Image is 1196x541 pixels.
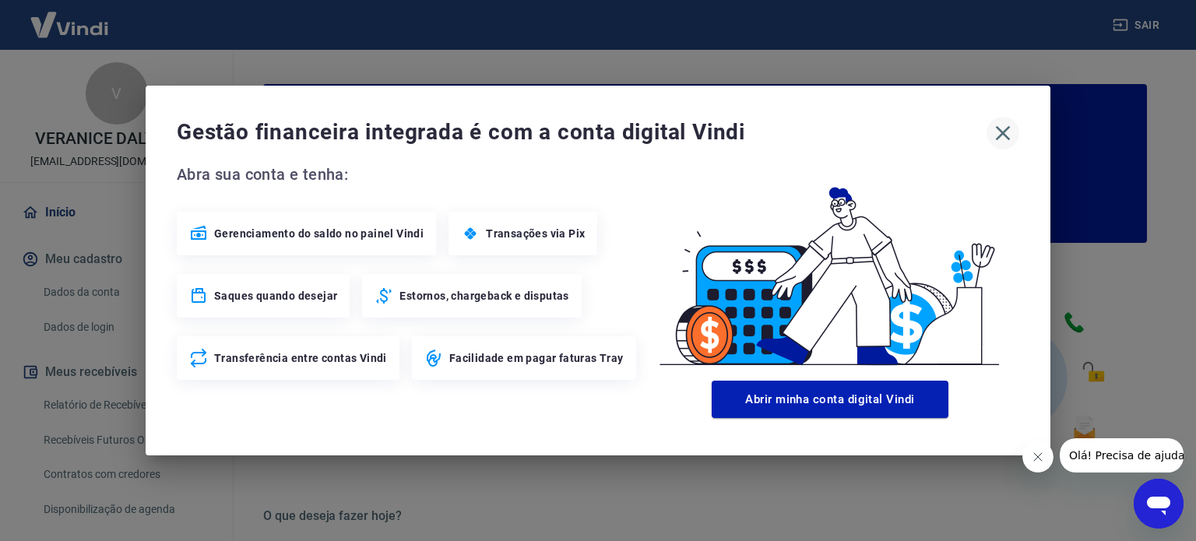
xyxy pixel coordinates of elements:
span: Estornos, chargeback e disputas [399,288,568,304]
iframe: Mensagem da empresa [1060,438,1184,472]
button: Abrir minha conta digital Vindi [712,381,948,418]
span: Olá! Precisa de ajuda? [9,11,131,23]
img: Good Billing [641,162,1019,374]
iframe: Botão para abrir a janela de mensagens [1134,479,1184,529]
span: Transações via Pix [486,226,585,241]
span: Saques quando desejar [214,288,337,304]
span: Gerenciamento do saldo no painel Vindi [214,226,424,241]
span: Abra sua conta e tenha: [177,162,641,187]
span: Facilidade em pagar faturas Tray [449,350,624,366]
span: Transferência entre contas Vindi [214,350,387,366]
span: Gestão financeira integrada é com a conta digital Vindi [177,117,987,148]
iframe: Fechar mensagem [1022,441,1054,472]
